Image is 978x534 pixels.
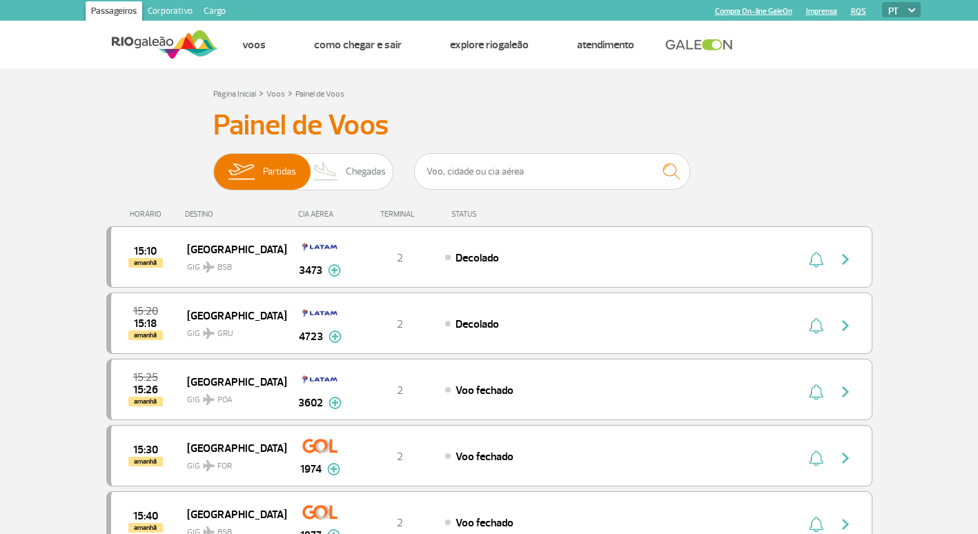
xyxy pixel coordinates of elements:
[128,397,163,406] span: amanhã
[213,89,256,99] a: Página Inicial
[203,460,215,471] img: destiny_airplane.svg
[809,384,823,400] img: sino-painel-voo.svg
[299,328,323,345] span: 4723
[203,261,215,273] img: destiny_airplane.svg
[837,450,854,466] img: seta-direita-painel-voo.svg
[217,328,233,340] span: GRU
[128,258,163,268] span: amanhã
[187,306,275,324] span: [GEOGRAPHIC_DATA]
[198,1,231,23] a: Cargo
[397,450,403,464] span: 2
[809,251,823,268] img: sino-painel-voo.svg
[456,450,514,464] span: Voo fechado
[133,306,158,316] span: 2025-08-21 15:20:00
[809,516,823,533] img: sino-painel-voo.svg
[142,1,198,23] a: Corporativo
[837,317,854,334] img: seta-direita-painel-voo.svg
[397,251,403,265] span: 2
[187,505,275,523] span: [GEOGRAPHIC_DATA]
[328,264,341,277] img: mais-info-painel-voo.svg
[806,7,837,16] a: Imprensa
[86,1,142,23] a: Passageiros
[133,511,158,521] span: 2025-08-21 15:40:00
[300,461,322,477] span: 1974
[266,89,285,99] a: Voos
[203,394,215,405] img: destiny_airplane.svg
[456,516,514,530] span: Voo fechado
[397,516,403,530] span: 2
[329,397,342,409] img: mais-info-painel-voo.svg
[133,385,158,395] span: 2025-08-21 15:26:04
[329,330,342,343] img: mais-info-painel-voo.svg
[456,317,499,331] span: Decolado
[456,251,499,265] span: Decolado
[314,38,402,52] a: Como chegar e sair
[837,516,854,533] img: seta-direita-painel-voo.svg
[346,154,386,190] span: Chegadas
[397,384,403,397] span: 2
[187,439,275,457] span: [GEOGRAPHIC_DATA]
[187,373,275,390] span: [GEOGRAPHIC_DATA]
[295,89,344,99] a: Painel de Voos
[577,38,634,52] a: Atendimento
[128,457,163,466] span: amanhã
[450,38,529,52] a: Explore RIOgaleão
[133,445,158,455] span: 2025-08-21 15:30:00
[128,330,163,340] span: amanhã
[134,319,157,328] span: 2025-08-21 15:18:49
[133,373,158,382] span: 2025-08-21 15:25:00
[259,85,264,101] a: >
[837,384,854,400] img: seta-direita-painel-voo.svg
[456,384,514,397] span: Voo fechado
[837,251,854,268] img: seta-direita-painel-voo.svg
[217,261,232,274] span: BSB
[217,394,233,406] span: POA
[187,254,275,274] span: GIG
[263,154,296,190] span: Partidas
[128,523,163,533] span: amanhã
[851,7,866,16] a: RQS
[809,317,823,334] img: sino-painel-voo.svg
[187,240,275,258] span: [GEOGRAPHIC_DATA]
[299,262,322,279] span: 3473
[213,108,765,143] h3: Painel de Voos
[327,463,340,475] img: mais-info-painel-voo.svg
[397,317,403,331] span: 2
[203,328,215,339] img: destiny_airplane.svg
[219,154,263,190] img: slider-embarque
[444,210,557,219] div: STATUS
[306,154,346,190] img: slider-desembarque
[298,395,323,411] span: 3602
[217,460,232,473] span: FOR
[414,153,690,190] input: Voo, cidade ou cia aérea
[134,246,157,256] span: 2025-08-21 15:10:00
[187,453,275,473] span: GIG
[355,210,444,219] div: TERMINAL
[187,320,275,340] span: GIG
[242,38,266,52] a: Voos
[715,7,792,16] a: Compra On-line GaleOn
[288,85,293,101] a: >
[286,210,355,219] div: CIA AÉREA
[809,450,823,466] img: sino-painel-voo.svg
[185,210,286,219] div: DESTINO
[110,210,186,219] div: HORÁRIO
[187,386,275,406] span: GIG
